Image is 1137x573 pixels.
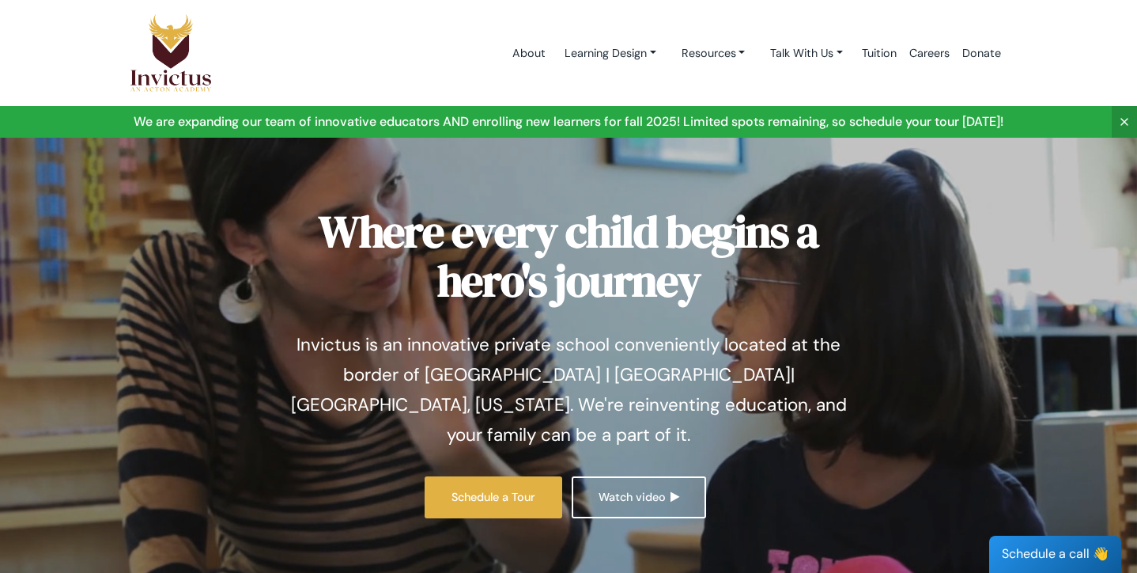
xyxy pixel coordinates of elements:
[757,39,856,68] a: Talk With Us
[425,476,562,518] a: Schedule a Tour
[280,207,857,305] h1: Where every child begins a hero's journey
[956,20,1007,87] a: Donate
[856,20,903,87] a: Tuition
[552,39,669,68] a: Learning Design
[572,476,705,518] a: Watch video
[903,20,956,87] a: Careers
[280,330,857,450] p: Invictus is an innovative private school conveniently located at the border of [GEOGRAPHIC_DATA] ...
[669,39,758,68] a: Resources
[130,13,212,93] img: Logo
[506,20,552,87] a: About
[989,536,1121,573] div: Schedule a call 👋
